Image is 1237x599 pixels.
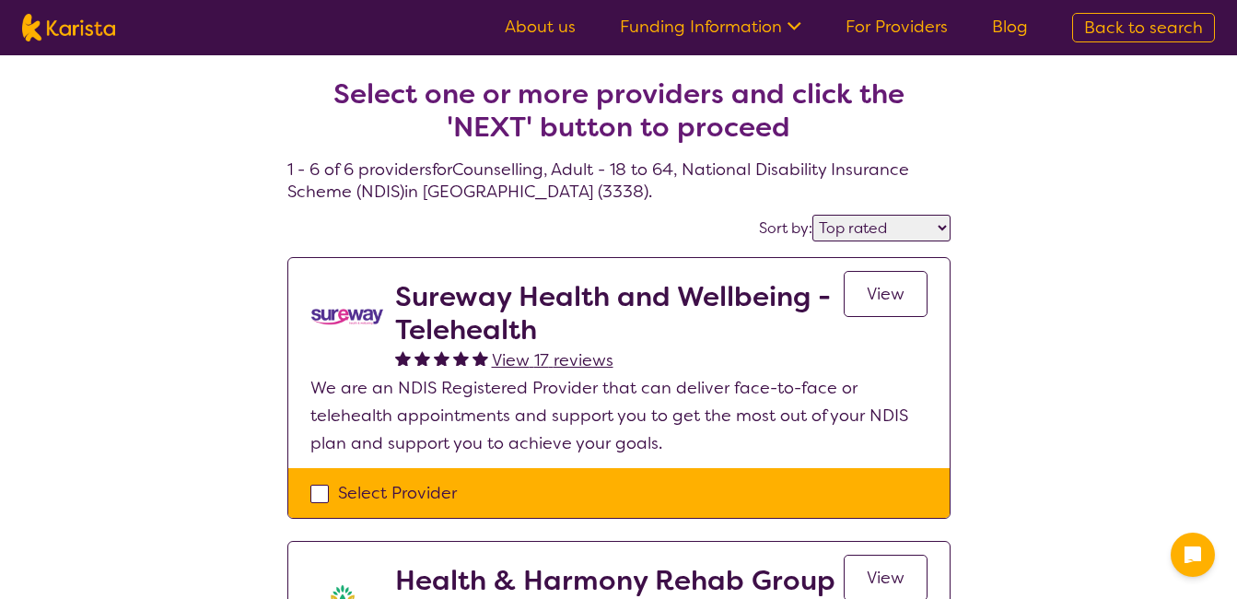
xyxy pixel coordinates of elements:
[492,346,613,374] a: View 17 reviews
[844,271,928,317] a: View
[310,374,928,457] p: We are an NDIS Registered Provider that can deliver face-to-face or telehealth appointments and s...
[287,33,951,203] h4: 1 - 6 of 6 providers for Counselling , Adult - 18 to 64 , National Disability Insurance Scheme (N...
[492,349,613,371] span: View 17 reviews
[867,283,904,305] span: View
[453,350,469,366] img: fullstar
[310,280,384,354] img: vgwqq8bzw4bddvbx0uac.png
[22,14,115,41] img: Karista logo
[759,218,812,238] label: Sort by:
[992,16,1028,38] a: Blog
[505,16,576,38] a: About us
[473,350,488,366] img: fullstar
[867,567,904,589] span: View
[395,350,411,366] img: fullstar
[1072,13,1215,42] a: Back to search
[395,280,844,346] h2: Sureway Health and Wellbeing - Telehealth
[846,16,948,38] a: For Providers
[434,350,449,366] img: fullstar
[1084,17,1203,39] span: Back to search
[414,350,430,366] img: fullstar
[309,77,928,144] h2: Select one or more providers and click the 'NEXT' button to proceed
[620,16,801,38] a: Funding Information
